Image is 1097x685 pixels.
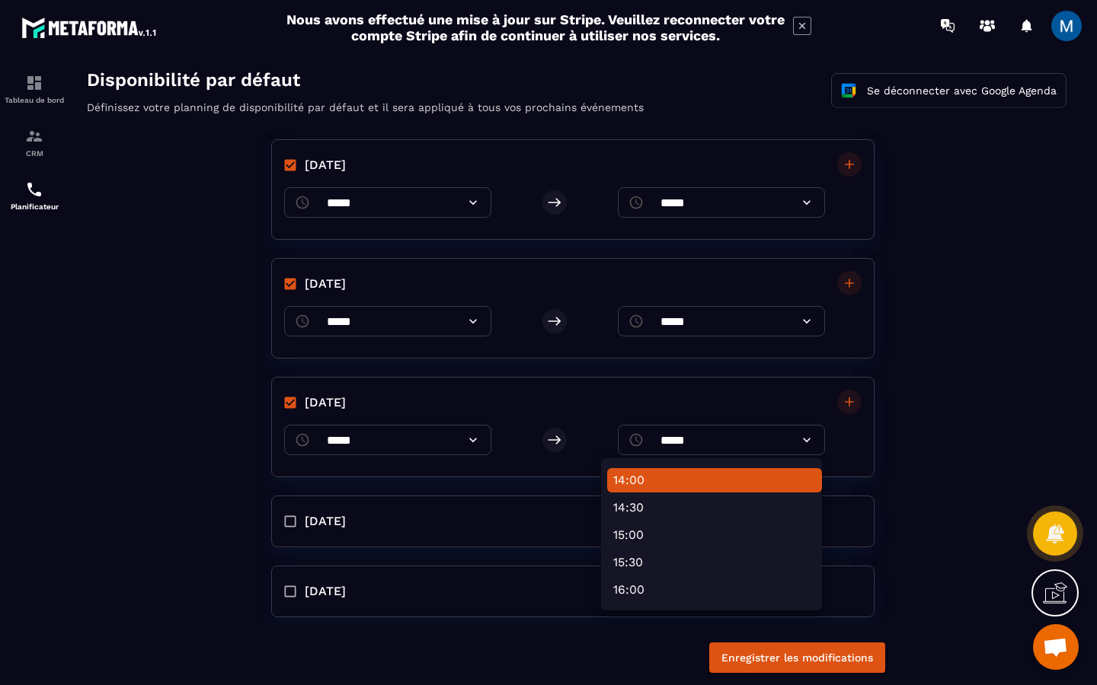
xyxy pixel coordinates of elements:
[25,74,43,92] img: formation
[4,169,65,222] a: schedulerschedulerPlanificateur
[536,457,750,481] li: 15:00
[4,96,65,104] p: Tableau de bord
[4,149,65,158] p: CRM
[4,202,65,211] p: Planificateur
[286,11,785,43] h2: Nous avons effectué une mise à jour sur Stripe. Veuillez reconnecter votre compte Stripe afin de ...
[536,539,750,563] li: 16:30
[536,511,750,536] li: 16:00
[4,62,65,116] a: formationformationTableau de bord
[1033,624,1079,670] a: Ouvrir le chat
[536,484,750,508] li: 15:30
[536,429,750,454] li: 14:30
[4,116,65,169] a: formationformationCRM
[25,127,43,145] img: formation
[21,14,158,41] img: logo
[25,180,43,199] img: scheduler
[536,402,750,426] li: 14:00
